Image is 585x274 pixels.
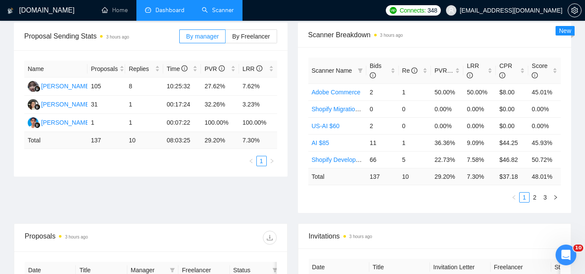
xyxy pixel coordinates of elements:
[24,132,87,149] td: Total
[553,195,558,200] span: right
[267,156,277,166] button: right
[532,62,548,79] span: Score
[496,117,528,134] td: $0.00
[312,106,370,113] a: Shopify Migration $60
[87,61,126,77] th: Proposals
[34,104,40,110] img: gigradar-bm.png
[41,100,91,109] div: [PERSON_NAME]
[269,158,275,164] span: right
[41,81,105,91] div: [PERSON_NAME] Ayra
[272,268,278,273] span: filter
[366,100,399,117] td: 0
[125,96,163,114] td: 1
[496,84,528,100] td: $8.00
[528,117,561,134] td: 0.00%
[399,100,431,117] td: 0
[370,72,376,78] span: info-circle
[356,64,365,77] span: filter
[448,7,454,13] span: user
[402,67,418,74] span: Re
[431,117,463,134] td: 0.00%
[370,62,381,79] span: Bids
[519,192,530,203] li: 1
[550,192,561,203] li: Next Page
[496,168,528,185] td: $ 37.18
[163,132,201,149] td: 08:03:25
[366,168,399,185] td: 137
[358,68,363,73] span: filter
[366,117,399,134] td: 2
[431,134,463,151] td: 36.36%
[312,156,381,163] a: Shopify Development $60
[528,134,561,151] td: 45.93%
[219,65,225,71] span: info-circle
[312,122,340,129] a: US-AI $60
[246,156,256,166] button: left
[568,3,582,17] button: setting
[528,168,561,185] td: 48.01 %
[366,84,399,100] td: 2
[106,35,129,39] time: 3 hours ago
[496,100,528,117] td: $0.00
[239,114,277,132] td: 100.00%
[349,234,372,239] time: 3 hours ago
[232,33,270,40] span: By Freelancer
[201,132,239,149] td: 29.20 %
[308,29,561,40] span: Scanner Breakdown
[65,235,88,239] time: 3 hours ago
[28,82,105,89] a: NF[PERSON_NAME] Ayra
[201,77,239,96] td: 27.62%
[28,81,39,92] img: NF
[399,151,431,168] td: 5
[170,268,175,273] span: filter
[431,100,463,117] td: 0.00%
[496,134,528,151] td: $44.25
[34,86,40,92] img: gigradar-bm.png
[87,77,126,96] td: 105
[427,6,437,15] span: 348
[28,119,91,126] a: A[PERSON_NAME]
[366,151,399,168] td: 66
[380,33,403,38] time: 3 hours ago
[186,33,219,40] span: By manager
[540,192,550,203] li: 3
[499,62,512,79] span: CPR
[91,64,118,74] span: Proposals
[509,192,519,203] button: left
[25,231,151,245] div: Proposals
[528,84,561,100] td: 45.01%
[242,65,262,72] span: LRR
[41,118,91,127] div: [PERSON_NAME]
[202,6,234,14] a: searchScanner
[167,65,187,72] span: Time
[256,65,262,71] span: info-circle
[28,117,39,128] img: A
[530,192,540,203] li: 2
[431,84,463,100] td: 50.00%
[467,72,473,78] span: info-circle
[24,31,179,42] span: Proposal Sending Stats
[87,114,126,132] td: 1
[366,134,399,151] td: 11
[556,245,576,265] iframe: Intercom live chat
[312,139,329,146] a: AI $85
[400,6,426,15] span: Connects:
[520,193,529,202] a: 1
[204,65,225,72] span: PVR
[239,96,277,114] td: 3.23%
[550,192,561,203] button: right
[463,100,496,117] td: 0.00%
[399,168,431,185] td: 10
[263,234,276,241] span: download
[467,62,479,79] span: LRR
[309,231,561,242] span: Invitations
[463,151,496,168] td: 7.58%
[201,96,239,114] td: 32.26%
[163,114,201,132] td: 00:07:22
[201,114,239,132] td: 100.00%
[239,77,277,96] td: 7.62%
[267,156,277,166] li: Next Page
[463,134,496,151] td: 9.09%
[28,99,39,110] img: LA
[239,132,277,149] td: 7.30 %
